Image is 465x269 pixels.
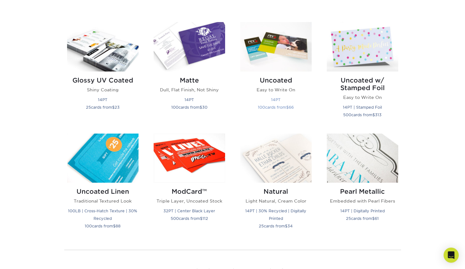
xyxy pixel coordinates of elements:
p: Embedded with Pearl Fibers [327,198,398,204]
img: Uncoated w/ Stamped Foil Postcards [327,22,398,72]
small: 14PT | 30% Recycled | Digitally Printed [245,209,306,221]
h2: Glossy UV Coated [67,77,139,84]
img: ModCard™ Postcards [154,134,225,183]
iframe: Google Customer Reviews [2,250,54,267]
a: Glossy UV Coated Postcards Glossy UV Coated Shiny Coating 14PT 25cards from$23 [67,22,139,126]
small: cards from [86,105,120,110]
img: Matte Postcards [154,22,225,72]
small: 14PT [184,97,194,102]
span: $ [113,224,116,228]
span: 500 [343,112,351,117]
small: cards from [171,105,207,110]
h2: Uncoated w/ Stamped Foil [327,77,398,92]
p: Shiny Coating [67,87,139,93]
span: 23 [115,105,120,110]
small: cards from [346,216,379,221]
p: Light Natural, Cream Color [240,198,312,204]
small: 100LB | Cross-Hatch Texture | 30% Recycled [68,209,137,221]
a: ModCard™ Postcards ModCard™ Triple Layer, Uncoated Stock 32PT | Center Black Layer 500cards from$112 [154,134,225,237]
a: Uncoated w/ Stamped Foil Postcards Uncoated w/ Stamped Foil Easy to Write On 14PT | Stamped Foil ... [327,22,398,126]
h2: Matte [154,77,225,84]
h2: Uncoated Linen [67,188,139,195]
a: Natural Postcards Natural Light Natural, Cream Color 14PT | 30% Recycled | Digitally Printed 25ca... [240,134,312,237]
span: 100 [171,105,179,110]
img: Uncoated Postcards [240,22,312,72]
span: 61 [375,216,379,221]
span: $ [286,105,289,110]
img: Uncoated Linen Postcards [67,134,139,183]
small: cards from [343,112,382,117]
small: cards from [258,105,294,110]
small: 14PT | Digitally Printed [340,209,385,213]
h2: Natural [240,188,312,195]
span: 25 [259,224,264,228]
h2: Pearl Metallic [327,188,398,195]
span: $ [285,224,287,228]
p: Traditional Textured Look [67,198,139,204]
div: Open Intercom Messenger [444,248,459,263]
img: Pearl Metallic Postcards [327,134,398,183]
span: 25 [346,216,351,221]
small: 14PT | Stamped Foil [343,105,382,110]
span: 313 [375,112,382,117]
img: Natural Postcards [240,134,312,183]
span: 100 [258,105,265,110]
span: 500 [171,216,179,221]
span: 100 [85,224,92,228]
a: Matte Postcards Matte Dull, Flat Finish, Not Shiny 14PT 100cards from$30 [154,22,225,126]
small: cards from [259,224,293,228]
p: Triple Layer, Uncoated Stock [154,198,225,204]
p: Dull, Flat Finish, Not Shiny [154,87,225,93]
span: 66 [289,105,294,110]
span: $ [200,105,202,110]
p: Easy to Write On [240,87,312,93]
a: Uncoated Linen Postcards Uncoated Linen Traditional Textured Look 100LB | Cross-Hatch Texture | 3... [67,134,139,237]
span: $ [112,105,115,110]
small: cards from [171,216,208,221]
p: Easy to Write On [327,94,398,100]
a: Pearl Metallic Postcards Pearl Metallic Embedded with Pearl Fibers 14PT | Digitally Printed 25car... [327,134,398,237]
span: 25 [86,105,91,110]
h2: Uncoated [240,77,312,84]
small: 14PT [98,97,107,102]
span: $ [372,216,375,221]
span: 88 [116,224,121,228]
small: cards from [85,224,121,228]
span: 112 [202,216,208,221]
h2: ModCard™ [154,188,225,195]
span: $ [200,216,202,221]
small: 14PT [271,97,281,102]
a: Uncoated Postcards Uncoated Easy to Write On 14PT 100cards from$66 [240,22,312,126]
img: Glossy UV Coated Postcards [67,22,139,72]
span: 30 [202,105,207,110]
span: $ [372,112,375,117]
span: 34 [287,224,293,228]
small: 32PT | Center Black Layer [163,209,215,213]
